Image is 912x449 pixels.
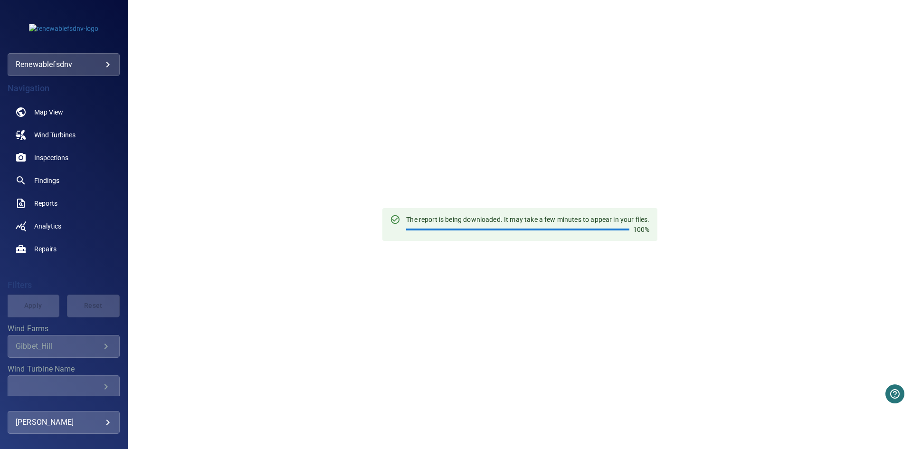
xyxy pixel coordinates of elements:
div: Gibbet_Hill [16,342,100,351]
span: Analytics [34,221,61,231]
div: renewablefsdnv [16,57,112,72]
a: analytics noActive [8,215,120,238]
h4: Filters [8,280,120,290]
a: inspections noActive [8,146,120,169]
div: [PERSON_NAME] [16,415,112,430]
a: map noActive [8,101,120,124]
span: Wind Turbines [34,130,76,140]
label: Wind Turbine Name [8,365,120,373]
span: Reports [34,199,57,208]
span: Inspections [34,153,68,162]
a: findings noActive [8,169,120,192]
a: repairs noActive [8,238,120,260]
span: Map View [34,107,63,117]
div: Wind Farms [8,335,120,358]
p: 100% [633,225,650,234]
div: The report is being downloaded. It may take a few minutes to appear in your files. [406,211,649,238]
span: Repairs [34,244,57,254]
h4: Navigation [8,84,120,93]
span: Findings [34,176,59,185]
a: reports noActive [8,192,120,215]
div: renewablefsdnv [8,53,120,76]
label: Wind Farms [8,325,120,333]
div: Wind Turbine Name [8,375,120,398]
img: renewablefsdnv-logo [29,24,98,33]
a: windturbines noActive [8,124,120,146]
